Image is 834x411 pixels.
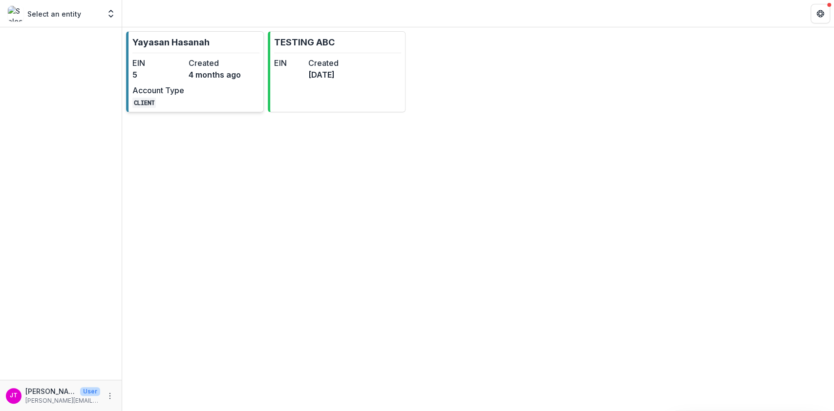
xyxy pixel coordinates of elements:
p: Select an entity [27,9,81,19]
dt: Account Type [132,84,185,96]
dt: Created [189,57,241,69]
p: TESTING ABC [274,36,335,49]
div: Josselyn Tan [10,392,18,399]
p: User [80,387,100,396]
button: Get Help [811,4,830,23]
p: [PERSON_NAME][EMAIL_ADDRESS][DOMAIN_NAME] [25,396,100,405]
dt: EIN [132,57,185,69]
img: Select an entity [8,6,23,21]
dt: Created [308,57,339,69]
code: CLIENT [132,98,156,108]
dd: 5 [132,69,185,81]
p: [PERSON_NAME] [25,386,76,396]
a: Yayasan HasanahEIN5Created4 months agoAccount TypeCLIENT [126,31,264,112]
p: Yayasan Hasanah [132,36,210,49]
button: More [104,390,116,402]
a: TESTING ABCEINCreated[DATE] [268,31,406,112]
dt: EIN [274,57,304,69]
dd: [DATE] [308,69,339,81]
button: Open entity switcher [104,4,118,23]
dd: 4 months ago [189,69,241,81]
